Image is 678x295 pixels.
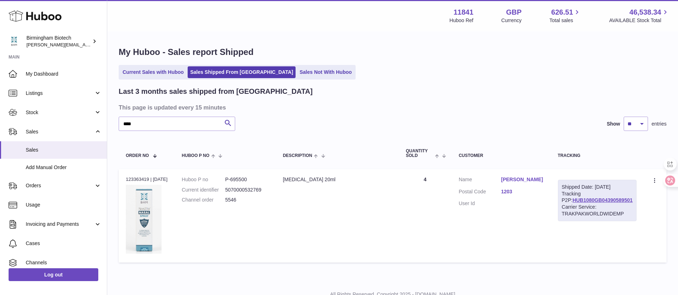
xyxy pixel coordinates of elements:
span: AVAILABLE Stock Total [609,17,669,24]
div: Currency [501,17,522,24]
dd: P-695500 [225,176,268,183]
a: 1203 [501,188,544,195]
td: 4 [399,169,452,263]
dt: Channel order [182,197,225,203]
a: 46,538.34 AVAILABLE Stock Total [609,7,669,24]
span: 46,538.34 [629,7,661,17]
dd: 5546 [225,197,268,203]
div: 123363419 | [DATE] [126,176,168,183]
span: Listings [26,90,94,97]
span: Add Manual Order [26,164,102,171]
a: Sales Not With Huboo [297,66,354,78]
img: m.hsu@birminghambiotech.co.uk [9,36,19,47]
div: Tracking [558,153,637,158]
dt: Current identifier [182,187,225,193]
img: 118411674289226.jpeg [126,185,162,254]
dd: 5070000532769 [225,187,268,193]
span: 626.51 [551,7,573,17]
dt: Postal Code [459,188,501,197]
span: Stock [26,109,94,116]
a: 626.51 Total sales [549,7,581,24]
strong: 11841 [454,7,474,17]
span: entries [652,121,667,127]
dt: Name [459,176,501,185]
h3: This page is updated every 15 minutes [119,103,665,111]
a: HUB1080GB04390589501 [573,197,633,203]
h2: Last 3 months sales shipped from [GEOGRAPHIC_DATA] [119,87,313,96]
span: Description [283,153,312,158]
div: Huboo Ref [450,17,474,24]
div: [MEDICAL_DATA] 20ml [283,176,391,183]
dt: Huboo P no [182,176,225,183]
span: Cases [26,240,102,247]
a: Sales Shipped From [GEOGRAPHIC_DATA] [188,66,296,78]
a: Current Sales with Huboo [120,66,186,78]
span: Usage [26,202,102,208]
strong: GBP [506,7,521,17]
span: Sales [26,128,94,135]
dt: User Id [459,200,501,207]
a: [PERSON_NAME] [501,176,544,183]
div: Birmingham Biotech [26,35,91,48]
div: Customer [459,153,543,158]
span: Total sales [549,17,581,24]
span: Sales [26,147,102,153]
a: Log out [9,268,98,281]
div: Tracking P2P: [558,180,637,221]
span: Invoicing and Payments [26,221,94,228]
span: [PERSON_NAME][EMAIL_ADDRESS][DOMAIN_NAME] [26,42,143,47]
label: Show [607,121,620,127]
span: Order No [126,153,149,158]
span: Orders [26,182,94,189]
div: Carrier Service: TRAKPAKWORLDWIDEMP [562,204,633,217]
span: Channels [26,259,102,266]
span: Huboo P no [182,153,209,158]
span: My Dashboard [26,71,102,77]
div: Shipped Date: [DATE] [562,184,633,190]
span: Quantity Sold [406,149,434,158]
h1: My Huboo - Sales report Shipped [119,46,667,58]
